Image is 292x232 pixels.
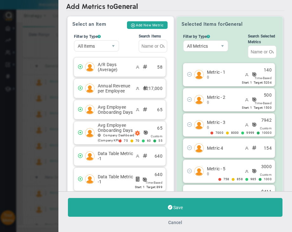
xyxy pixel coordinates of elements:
img: Chandrika A [194,167,204,176]
span: Zapier Enabled [135,131,140,136]
span: Click to remove item [183,97,194,103]
span: 154 [264,145,271,151]
img: Chandrika A [85,174,95,184]
span: Avg Employee Onboarding Days [98,105,135,115]
span: Metric - 1 [207,70,244,75]
span: 70 [136,139,139,143]
span: A/R Days (Average) [98,62,135,72]
button: Add New Metric [127,21,168,29]
span: Manually Updated [245,98,249,102]
div: Target Option [135,181,163,185]
span: Click to remove item [183,168,194,174]
span: () [207,172,209,175]
span: Metric with Target [142,177,147,182]
span: General [113,3,138,10]
span: Formula Driven [136,175,139,183]
span: 758 [223,177,229,181]
span: Manually Updated [136,108,139,112]
span: () [207,100,209,104]
span: 7000 [216,131,223,135]
span: 1000 [264,177,272,181]
h3: Selected Items for [182,21,243,27]
img: Tom Johnson [85,62,95,72]
span: Metric with Target [143,130,148,135]
span: 8000 [231,131,239,135]
span: Manually Updated [136,154,139,158]
div: Search Selected Metrics [248,33,276,45]
span: Start: 1 [135,185,145,189]
span: Click to remove item [183,145,194,151]
span: $217,000 [143,85,163,92]
span: Company Metric [252,145,257,150]
img: Tom Johnson [85,84,95,93]
img: Chandrika A [85,151,95,161]
span: Manually Updated [245,123,249,127]
span: Metric with Target [252,122,257,127]
span: 500 [264,92,271,98]
span: 65 [157,125,162,131]
span: Metric with Target [252,97,257,102]
span: () [207,126,209,129]
span: 75 [124,139,128,143]
div: Target Option [119,134,162,138]
span: Annual Revenue per Employee [98,83,135,93]
div: Filter by Type [183,33,228,40]
span: Company Metric [143,85,148,91]
span: 140 [264,67,271,73]
span: 60 [147,139,151,143]
span: Manually Updated [245,146,249,150]
span: 985 [250,177,256,181]
img: Chandrika A [194,95,204,105]
img: Chandrika A [194,143,204,153]
span: Company Metric [143,153,148,158]
span: Metric 4 [207,146,244,151]
button: Cancel [168,220,182,225]
span: 858 [237,177,242,181]
span: Avg Employee Onboarding Days [98,123,135,133]
span: Metric - 2 [207,95,244,100]
span: Manually Updated [245,73,249,77]
span: 7942 [261,117,272,123]
div: Filter by Type [74,33,119,40]
span: 55 [158,139,162,143]
span: Data Table Metric -1 [98,174,135,184]
span: Save [173,205,183,210]
span: $411 [261,189,272,195]
div: Search Items [139,33,167,39]
span: Metric - 5 [207,166,244,171]
span: Company Metric [143,64,148,69]
span: General [225,21,243,27]
span: Metric - 3 [207,120,244,125]
input: Search Selected Metrics [248,45,276,58]
span: Start: 1 [242,81,252,84]
span: select [217,41,228,51]
span: 10000 [262,131,272,135]
span: 640 [155,172,162,178]
div: Target Option [242,101,271,105]
img: Chandrika A [194,70,204,79]
span: Company Metric [143,107,148,112]
span: Manually Updated [136,65,139,69]
div: Target Option [210,126,272,130]
span: Start: 1 [242,106,252,109]
span: Metric with Target [252,168,257,174]
span: 65 [157,107,162,113]
span: select [108,41,119,51]
span: Company Dashboard [98,133,101,137]
span: 3000 [261,164,272,170]
h3: Select an Item [72,21,127,27]
h2: Add Metrics to [66,4,284,11]
span: Click to remove item [183,72,194,78]
span: Metric with Target [252,72,257,77]
span: Company Dashboard [103,133,134,137]
span: Target: 5204 [254,81,272,84]
img: Chandrika A [85,128,95,138]
span: Click to remove item [183,122,194,128]
span: (Company KPIs) [98,139,121,142]
div: Target Option [242,76,271,80]
span: All Items [74,41,108,51]
img: Chandrika A [194,120,204,130]
span: Manually Updated [245,169,249,173]
span: Target: 1500 [254,106,272,109]
img: Lisa Jenkins [85,105,95,114]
